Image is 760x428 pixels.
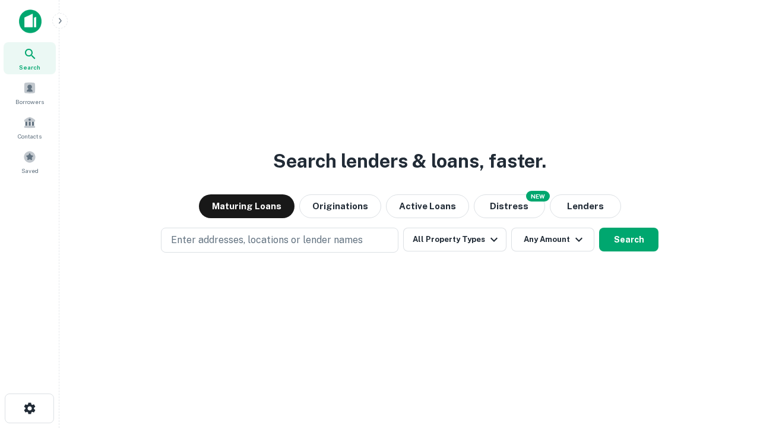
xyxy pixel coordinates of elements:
[550,194,621,218] button: Lenders
[4,77,56,109] a: Borrowers
[474,194,545,218] button: Search distressed loans with lien and other non-mortgage details.
[161,228,398,253] button: Enter addresses, locations or lender names
[386,194,469,218] button: Active Loans
[511,228,594,251] button: Any Amount
[403,228,506,251] button: All Property Types
[299,194,381,218] button: Originations
[171,233,363,247] p: Enter addresses, locations or lender names
[4,111,56,143] a: Contacts
[15,97,44,106] span: Borrowers
[599,228,658,251] button: Search
[19,10,42,33] img: capitalize-icon.png
[4,146,56,178] a: Saved
[19,62,40,72] span: Search
[21,166,39,175] span: Saved
[4,42,56,74] a: Search
[701,333,760,390] iframe: Chat Widget
[273,147,546,175] h3: Search lenders & loans, faster.
[18,131,42,141] span: Contacts
[526,191,550,202] div: NEW
[199,194,294,218] button: Maturing Loans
